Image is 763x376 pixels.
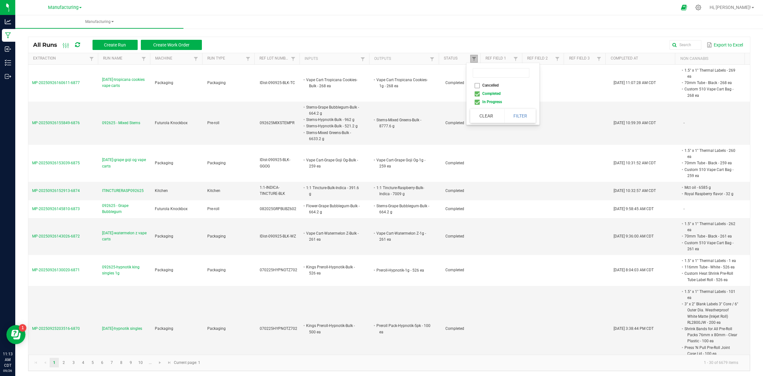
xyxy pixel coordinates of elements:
a: Filter [140,55,148,63]
span: Completed [445,268,464,272]
span: Packaging [155,161,173,165]
td: - [680,102,750,145]
span: Packaging [207,161,226,165]
span: [DATE] 11:07:28 AM CDT [614,81,656,85]
span: 082025GRPBUBZ602 [260,207,296,211]
a: Ref Field 3Sortable [569,56,595,61]
span: [DATE] 9:58:45 AM CDT [614,207,654,211]
a: Filter [192,55,200,63]
li: Royal Raspberry flavor - 32 g [684,191,739,197]
span: MP-20250926143026-6872 [32,234,80,238]
span: Completed [445,81,464,85]
kendo-pager: Current page: 1 [28,355,750,371]
span: Kitchen [207,188,220,193]
iframe: Resource center [6,325,25,344]
a: Ref Field 2Sortable [527,56,553,61]
span: Packaging [207,268,226,272]
div: All Runs [33,39,207,50]
span: MP-20250926153039-6875 [32,161,80,165]
span: Futurola Knockbox [155,207,188,211]
kendo-pager-info: 1 - 30 of 6679 items [204,358,743,368]
a: Page 6 [98,358,107,367]
li: Custom 510 Vape Cart Bag - 261 ea [684,240,739,252]
a: Filter [359,55,367,63]
a: Ref Field 1Sortable [485,56,512,61]
span: [DATE]-grape goji og vape carts [102,157,147,169]
li: Stems-Hypnotik-Bulk - 521.2 g [305,123,361,129]
li: Stems-Mixed Greens-Bulk - 8777.6 g [375,117,431,129]
a: Page 10 [136,358,145,367]
span: 092625 - Mixed Stems [102,120,140,126]
span: Packaging [207,81,226,85]
span: Open Ecommerce Menu [677,1,691,14]
a: Run TypeSortable [207,56,244,61]
span: ITINCTURERASP092625 [102,188,144,194]
span: Completed [445,326,464,331]
span: Create Run [104,42,126,47]
button: Create Work Order [141,40,202,50]
li: Stems-Mixed Greens-Bulk - 6633.2 g [305,130,361,142]
button: Create Run [93,40,138,50]
span: Hi, [PERSON_NAME]! [710,5,751,10]
li: 3" x 2" Blank Labels 3" Core / 6" Outer Dia. Weatherproof White Matte (Inkjet Roll) RL2800JW - 20... [684,301,739,326]
li: Preroll Pack-Hypnotik-5pk - 100 ea [375,323,431,335]
span: MP-20250926145810-6873 [32,207,80,211]
li: Custom 510 Vape Cart Bag - 268 ea [684,86,739,98]
span: Packaging [207,326,226,331]
span: [DATE] 8:04:03 AM CDT [614,268,654,272]
a: Filter [289,55,297,63]
span: Completed [445,188,464,193]
a: Page 11 [146,358,155,367]
li: Stems-Grape Bubblegum-Bulk - 664.2 g [305,104,361,117]
a: Page 9 [126,358,135,367]
span: Futurola Knockbox [155,121,188,125]
a: Ref Lot NumberSortable [259,56,289,61]
li: 70mm Tube - Black - 261 ea [684,233,739,239]
li: Kings Preroll-Hypnotik-Bulk - 526 ea [305,264,361,276]
span: Packaging [155,81,173,85]
span: MP-20250926152913-6874 [32,188,80,193]
span: Completed [445,207,464,211]
th: Inputs [299,53,369,65]
span: Completed [445,234,464,238]
span: [DATE]-hypnotik singles [102,326,142,332]
p: 11:13 AM CDT [3,351,12,368]
li: Vape Cart-Grape Goji Og-Bulk - 259 ea [305,157,361,169]
button: Clear [470,109,502,123]
span: Packaging [155,268,173,272]
span: 092625 - Grape Bubblegum [102,203,147,215]
a: Filter [88,55,95,63]
span: Create Work Order [153,42,189,47]
a: Page 8 [117,358,126,367]
span: Manufacturing [48,5,79,10]
span: Go to the last page [167,360,172,365]
a: MachineSortable [155,56,192,61]
a: Page 5 [88,358,97,367]
a: Page 2 [59,358,68,367]
iframe: Resource center unread badge [19,324,26,332]
span: [DATE] 9:36:00 AM CDT [614,234,654,238]
a: Completed AtSortable [611,56,673,61]
span: 092625-hypnotik king singles 1g [102,264,147,276]
li: 116mm Tube - White - 526 ea [684,264,739,270]
li: Custom 510 Vape Cart Bag - 259 ea [684,167,739,179]
li: 70mm Tube - Black - 268 ea [684,80,739,86]
li: Stems-Hypnotik-Bulk - 962 g [305,117,361,123]
li: Stems-Grape Bubblegum-Bulk - 664.2 g [375,203,431,215]
a: Filter [512,55,519,63]
span: Packaging [207,234,226,238]
span: [DATE] 3:38:44 PM CDT [614,326,654,331]
a: Filter [553,55,561,63]
a: Filter [470,55,478,63]
li: 1:1 Tincture-Raspberry-Bulk-Indica - 7009 g [375,185,431,197]
li: Flower-Grape Bubblegum-Bulk - 664.2 g [305,203,361,215]
a: Page 3 [69,358,78,367]
a: ExtractionSortable [33,56,87,61]
span: Packaging [155,234,173,238]
li: Vape Cart-Watermelon Z-1g - 261 ea [375,230,431,243]
span: Pre-roll [207,207,219,211]
span: MP-20250926155849-6876 [32,121,80,125]
span: Pre-roll [207,121,219,125]
li: Custom Heat Shrink Pre-Roll Tube Label Roll - 526 ea [684,270,739,283]
span: [DATE] 10:31:52 AM CDT [614,161,656,165]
